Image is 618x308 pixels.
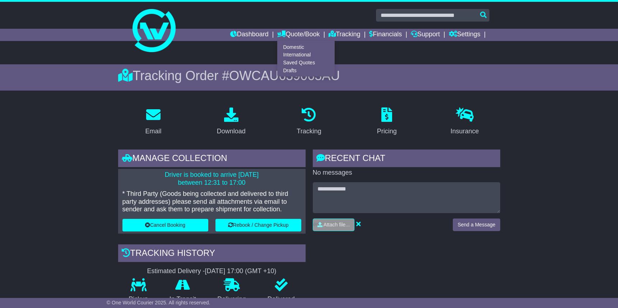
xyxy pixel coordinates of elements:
[451,127,479,136] div: Insurance
[278,43,334,51] a: Domestic
[411,29,440,41] a: Support
[313,169,500,177] p: No messages
[292,105,326,139] a: Tracking
[122,171,301,187] p: Driver is booked to arrive [DATE] between 12:31 to 17:00
[118,295,159,303] p: Pickup
[140,105,166,139] a: Email
[372,105,401,139] a: Pricing
[229,68,340,83] span: OWCAU639063AU
[446,105,484,139] a: Insurance
[122,190,301,213] p: * Third Party (Goods being collected and delivered to third party addresses) please send all atta...
[278,59,334,67] a: Saved Quotes
[217,127,246,136] div: Download
[278,51,334,59] a: International
[215,219,301,231] button: Rebook / Change Pickup
[118,267,306,275] div: Estimated Delivery -
[107,300,210,305] span: © One World Courier 2025. All rights reserved.
[159,295,207,303] p: In Transit
[207,295,257,303] p: Delivering
[257,295,306,303] p: Delivered
[369,29,402,41] a: Financials
[277,29,320,41] a: Quote/Book
[118,244,306,264] div: Tracking history
[453,219,500,231] button: Send a Message
[122,219,208,231] button: Cancel Booking
[145,127,161,136] div: Email
[278,66,334,74] a: Drafts
[277,41,335,77] div: Quote/Book
[230,29,269,41] a: Dashboard
[118,150,306,169] div: Manage collection
[377,127,397,136] div: Pricing
[329,29,360,41] a: Tracking
[118,68,500,83] div: Tracking Order #
[313,150,500,169] div: RECENT CHAT
[205,267,277,275] div: [DATE] 17:00 (GMT +10)
[297,127,321,136] div: Tracking
[212,105,250,139] a: Download
[449,29,480,41] a: Settings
